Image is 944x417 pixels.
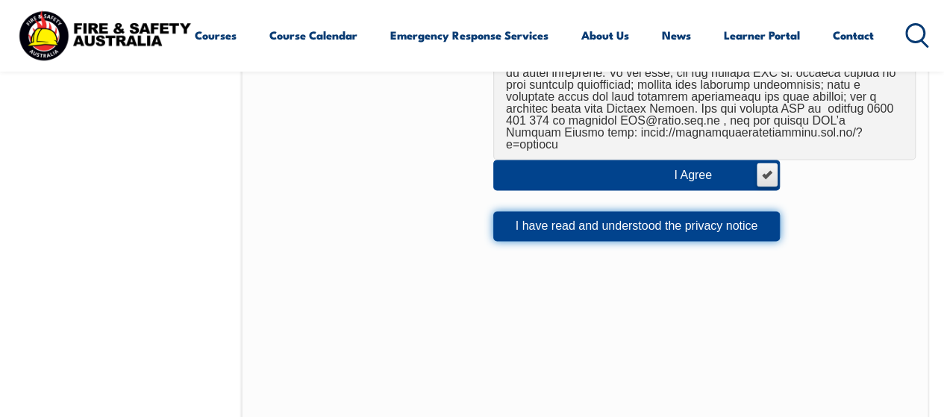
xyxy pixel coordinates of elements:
a: Learner Portal [724,17,800,53]
button: I have read and understood the privacy notice [493,211,780,241]
a: Emergency Response Services [390,17,548,53]
a: Courses [195,17,237,53]
a: News [662,17,691,53]
div: I Agree [674,169,742,181]
a: Contact [833,17,874,53]
a: Course Calendar [269,17,357,53]
a: About Us [581,17,629,53]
